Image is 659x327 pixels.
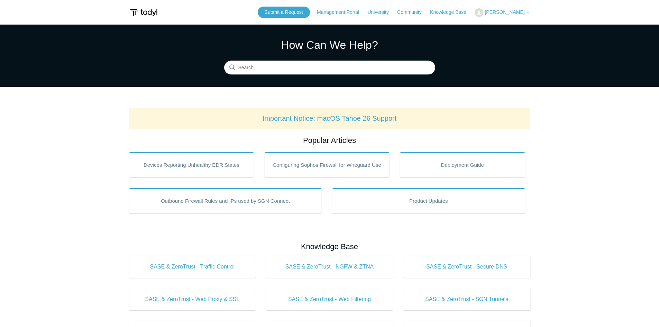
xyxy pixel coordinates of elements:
input: Search [224,61,435,75]
a: SASE & ZeroTrust - Web Proxy & SSL [129,288,256,310]
button: [PERSON_NAME] [475,8,530,17]
a: SASE & ZeroTrust - NGFW & ZTNA [266,256,393,278]
a: Management Portal [317,9,366,16]
a: SASE & ZeroTrust - Secure DNS [403,256,530,278]
h2: Popular Articles [129,135,530,146]
span: SASE & ZeroTrust - Web Filtering [276,295,383,303]
span: [PERSON_NAME] [485,9,524,15]
a: Important Notice: macOS Tahoe 26 Support [263,115,397,122]
a: University [367,9,395,16]
a: Configuring Sophos Firewall for Wireguard Use [264,152,390,177]
span: SASE & ZeroTrust - SGN Tunnels [414,295,520,303]
img: Todyl Support Center Help Center home page [129,6,158,19]
span: SASE & ZeroTrust - Traffic Control [139,263,246,271]
span: SASE & ZeroTrust - NGFW & ZTNA [276,263,383,271]
h1: How Can We Help? [224,37,435,53]
a: Product Updates [332,188,525,213]
a: Knowledge Base [430,9,473,16]
span: SASE & ZeroTrust - Secure DNS [414,263,520,271]
a: Deployment Guide [400,152,525,177]
a: Devices Reporting Unhealthy EDR States [129,152,254,177]
a: Submit a Request [258,7,310,18]
a: SASE & ZeroTrust - SGN Tunnels [403,288,530,310]
a: Community [397,9,429,16]
a: SASE & ZeroTrust - Traffic Control [129,256,256,278]
h2: Knowledge Base [129,241,530,252]
a: SASE & ZeroTrust - Web Filtering [266,288,393,310]
a: Outbound Firewall Rules and IPs used by SGN Connect [129,188,322,213]
span: SASE & ZeroTrust - Web Proxy & SSL [139,295,246,303]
